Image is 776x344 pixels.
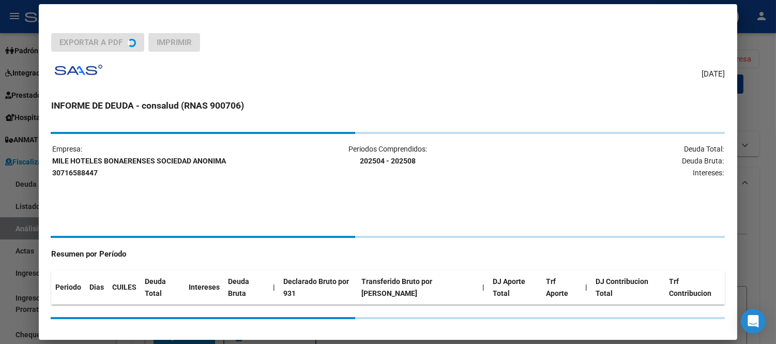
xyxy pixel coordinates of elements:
[582,271,592,305] th: |
[52,143,276,178] p: Empresa:
[592,271,665,305] th: DJ Contribucion Total
[478,271,489,305] th: |
[357,271,478,305] th: Transferido Bruto por [PERSON_NAME]
[360,157,416,165] strong: 202504 - 202508
[51,99,725,112] h3: INFORME DE DEUDA - consalud (RNAS 900706)
[59,38,123,47] span: Exportar a PDF
[702,68,725,80] span: [DATE]
[489,271,542,305] th: DJ Aporte Total
[51,271,85,305] th: Periodo
[279,271,357,305] th: Declarado Bruto por 931
[52,157,226,177] strong: MILE HOTELES BONAERENSES SOCIEDAD ANONIMA 30716588447
[277,143,500,167] p: Periodos Comprendidos:
[665,271,725,305] th: Trf Contribucion
[141,271,185,305] th: Deuda Total
[542,271,581,305] th: Trf Aporte
[185,271,224,305] th: Intereses
[224,271,269,305] th: Deuda Bruta
[269,271,279,305] th: |
[51,248,725,260] h4: Resumen por Período
[741,309,766,334] div: Open Intercom Messenger
[108,271,141,305] th: CUILES
[85,271,108,305] th: Dias
[157,38,192,47] span: Imprimir
[500,143,724,178] p: Deuda Total: Deuda Bruta: Intereses:
[51,33,144,52] button: Exportar a PDF
[148,33,200,52] button: Imprimir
